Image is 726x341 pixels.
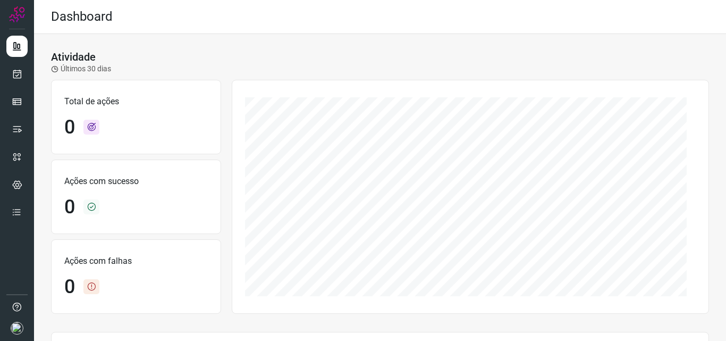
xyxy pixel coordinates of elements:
[64,95,208,108] p: Total de ações
[51,51,96,63] h3: Atividade
[64,175,208,188] p: Ações com sucesso
[64,196,75,219] h1: 0
[51,9,113,24] h2: Dashboard
[64,255,208,268] p: Ações com falhas
[64,116,75,139] h1: 0
[51,63,111,74] p: Últimos 30 dias
[64,276,75,298] h1: 0
[9,6,25,22] img: Logo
